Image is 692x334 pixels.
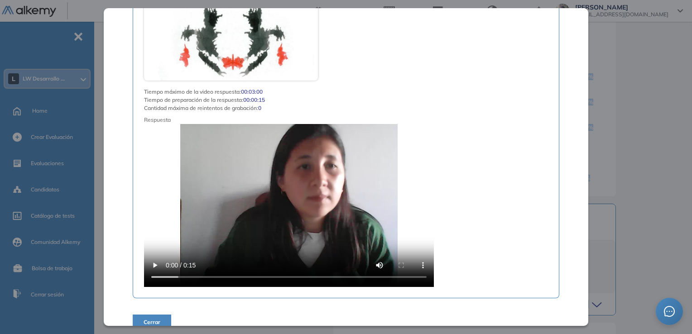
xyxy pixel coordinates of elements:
[144,116,507,124] span: Respuesta
[664,306,675,317] span: message
[243,96,265,104] span: 00:00:15
[144,318,160,326] span: Cerrar
[241,88,263,96] span: 00:03:00
[144,88,241,96] span: Tiempo máximo de la video respuesta :
[133,315,171,330] button: Cerrar
[144,96,243,104] span: Tiempo de preparación de la respuesta :
[144,104,258,112] span: Cantidad máxima de reintentos de grabación :
[258,104,261,112] span: 0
